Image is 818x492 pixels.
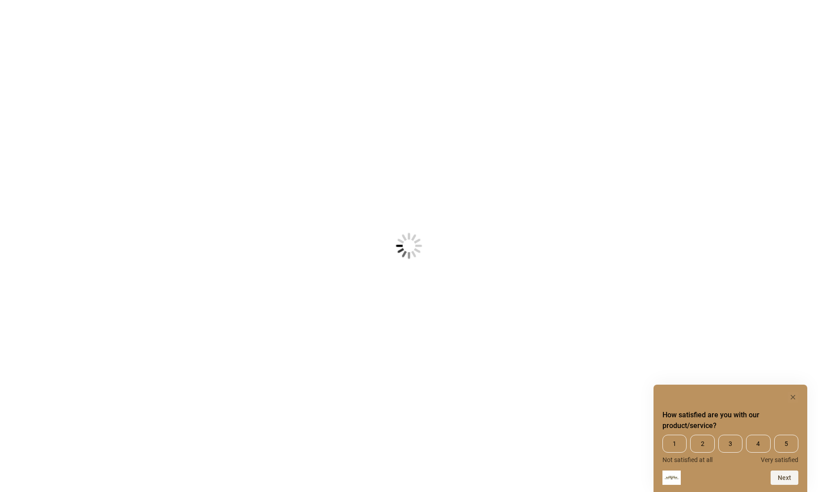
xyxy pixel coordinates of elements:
span: Very satisfied [761,456,798,463]
div: How satisfied are you with our product/service? Select an option from 1 to 5, with 1 being Not sa... [662,435,798,463]
span: 3 [718,435,742,453]
span: 2 [690,435,714,453]
div: How satisfied are you with our product/service? Select an option from 1 to 5, with 1 being Not sa... [662,392,798,485]
span: 4 [746,435,770,453]
img: Loading [352,189,466,303]
span: Not satisfied at all [662,456,713,463]
button: Hide survey [788,392,798,403]
span: 5 [774,435,798,453]
button: Next question [771,471,798,485]
h2: How satisfied are you with our product/service? Select an option from 1 to 5, with 1 being Not sa... [662,410,798,431]
span: 1 [662,435,687,453]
